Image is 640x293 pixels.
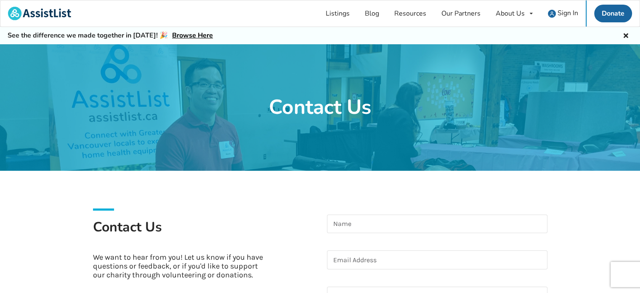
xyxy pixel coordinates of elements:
a: Our Partners [434,0,488,27]
a: Blog [357,0,387,27]
input: Email Address [327,250,547,269]
img: assistlist-logo [8,7,71,20]
img: user icon [548,10,556,18]
input: Name [327,215,547,234]
p: We want to hear from you! Let us know if you have questions or feedback, or if you'd like to supp... [93,253,269,280]
h1: Contact Us [93,218,313,246]
a: user icon Sign In [540,0,586,27]
h5: See the difference we made together in [DATE]! 🎉 [8,31,213,40]
span: Sign In [558,8,578,18]
a: Resources [387,0,434,27]
a: Donate [594,5,632,22]
a: Listings [318,0,357,27]
div: About Us [496,10,525,17]
h1: Contact Us [269,94,371,121]
a: Browse Here [172,31,213,40]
